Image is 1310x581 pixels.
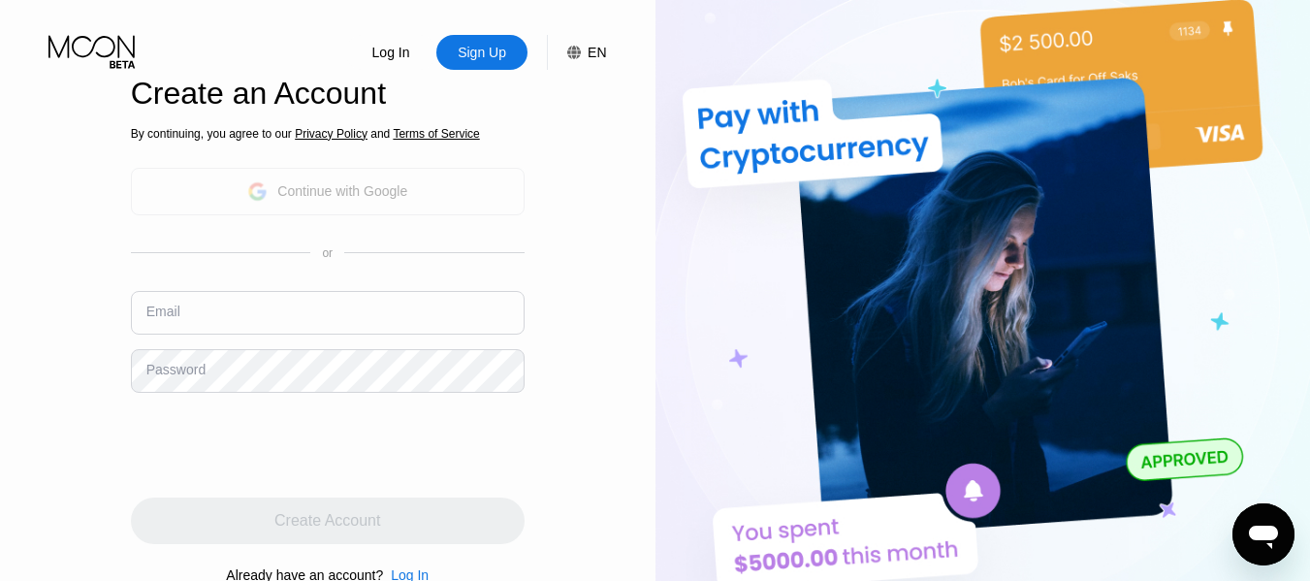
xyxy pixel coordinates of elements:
span: and [367,127,394,141]
div: Password [146,362,206,377]
div: Email [146,304,180,319]
iframe: reCAPTCHA [131,407,426,483]
div: Continue with Google [131,168,525,215]
span: Privacy Policy [295,127,367,141]
div: Sign Up [456,43,508,62]
div: Sign Up [436,35,527,70]
span: Terms of Service [393,127,479,141]
div: Continue with Google [277,183,407,199]
iframe: Button to launch messaging window [1232,503,1294,565]
div: EN [588,45,606,60]
div: Log In [370,43,412,62]
div: Log In [345,35,436,70]
div: or [322,246,333,260]
div: By continuing, you agree to our [131,127,525,141]
div: EN [547,35,606,70]
div: Create an Account [131,76,525,112]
